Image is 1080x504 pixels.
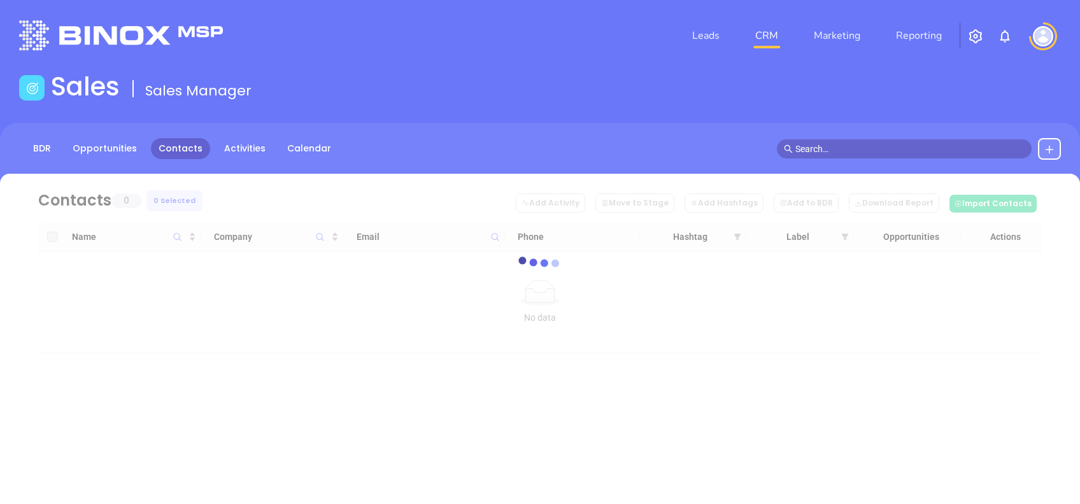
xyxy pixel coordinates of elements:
img: iconSetting [968,29,983,44]
img: logo [19,20,223,50]
h1: Sales [51,71,120,102]
input: Search… [795,142,1025,156]
a: Marketing [809,23,865,48]
a: Reporting [891,23,947,48]
a: Leads [687,23,725,48]
a: BDR [25,138,59,159]
a: Opportunities [65,138,145,159]
img: iconNotification [997,29,1012,44]
a: CRM [750,23,783,48]
a: Contacts [151,138,210,159]
a: Activities [217,138,273,159]
span: search [784,144,793,153]
a: Calendar [280,138,339,159]
img: user [1033,26,1053,46]
span: Sales Manager [145,81,252,101]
